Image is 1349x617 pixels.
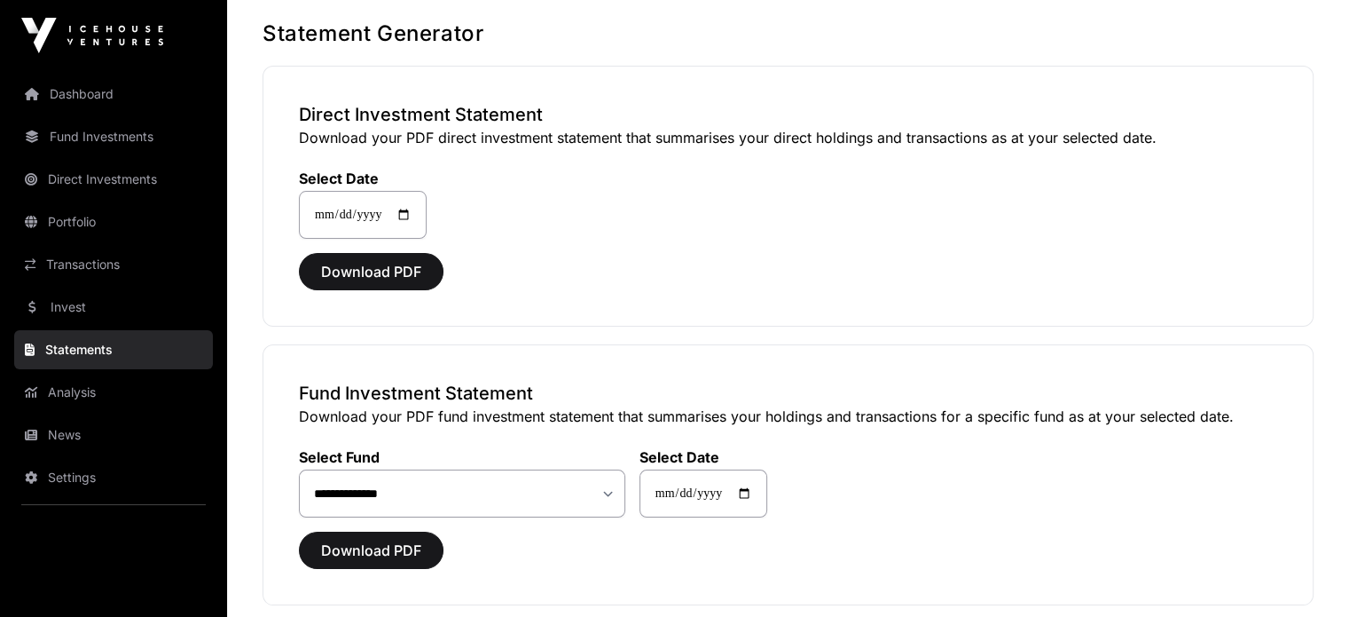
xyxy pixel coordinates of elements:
a: Download PDF [299,550,443,567]
a: Settings [14,458,213,497]
h1: Statement Generator [263,20,1314,48]
h3: Direct Investment Statement [299,102,1277,127]
span: Download PDF [321,261,421,282]
a: News [14,415,213,455]
a: Download PDF [299,271,443,289]
label: Select Date [639,448,767,466]
p: Download your PDF direct investment statement that summarises your direct holdings and transactio... [299,127,1277,148]
a: Transactions [14,245,213,284]
span: Download PDF [321,540,421,561]
a: Analysis [14,373,213,412]
a: Invest [14,288,213,327]
button: Download PDF [299,532,443,569]
h3: Fund Investment Statement [299,381,1277,406]
a: Portfolio [14,202,213,241]
img: Icehouse Ventures Logo [21,18,163,53]
label: Select Date [299,170,427,187]
a: Dashboard [14,75,213,114]
a: Statements [14,330,213,369]
a: Fund Investments [14,117,213,156]
p: Download your PDF fund investment statement that summarises your holdings and transactions for a ... [299,406,1277,427]
a: Direct Investments [14,160,213,199]
label: Select Fund [299,448,625,466]
iframe: Chat Widget [1260,532,1349,617]
button: Download PDF [299,253,443,290]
